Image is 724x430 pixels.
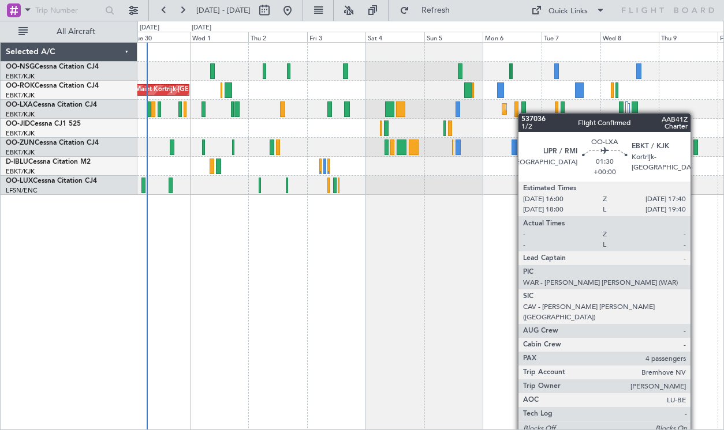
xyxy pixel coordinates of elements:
[30,28,122,36] span: All Aircraft
[6,178,97,184] a: OO-LUXCessna Citation CJ4
[6,63,35,70] span: OO-NSG
[6,139,99,146] a: OO-ZUNCessna Citation CJ4
[13,22,125,41] button: All Aircraft
[6,72,35,81] a: EBKT/KJK
[6,139,35,146] span: OO-ZUN
[192,23,211,33] div: [DATE]
[6,129,35,138] a: EBKT/KJK
[424,32,483,42] div: Sun 5
[365,32,424,42] div: Sat 4
[394,1,464,20] button: Refresh
[6,120,30,127] span: OO-JID
[505,100,640,118] div: Planned Maint Kortrijk-[GEOGRAPHIC_DATA]
[6,178,33,184] span: OO-LUX
[6,159,91,165] a: D-IBLUCessna Citation M2
[118,81,244,99] div: AOG Maint Kortrijk-[GEOGRAPHIC_DATA]
[196,5,251,16] span: [DATE] - [DATE]
[600,32,659,42] div: Wed 8
[483,32,542,42] div: Mon 6
[307,32,366,42] div: Fri 3
[6,82,99,89] a: OO-ROKCessna Citation CJ4
[525,1,611,20] button: Quick Links
[6,186,38,195] a: LFSN/ENC
[6,101,33,108] span: OO-LXA
[6,110,35,119] a: EBKT/KJK
[6,101,97,108] a: OO-LXACessna Citation CJ4
[248,32,307,42] div: Thu 2
[131,32,190,42] div: Tue 30
[140,23,159,33] div: [DATE]
[6,82,35,89] span: OO-ROK
[35,2,102,19] input: Trip Number
[548,6,588,17] div: Quick Links
[6,63,99,70] a: OO-NSGCessna Citation CJ4
[6,120,81,127] a: OO-JIDCessna CJ1 525
[6,91,35,100] a: EBKT/KJK
[542,32,600,42] div: Tue 7
[6,159,28,165] span: D-IBLU
[190,32,249,42] div: Wed 1
[412,6,460,14] span: Refresh
[6,148,35,157] a: EBKT/KJK
[6,167,35,176] a: EBKT/KJK
[659,32,718,42] div: Thu 9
